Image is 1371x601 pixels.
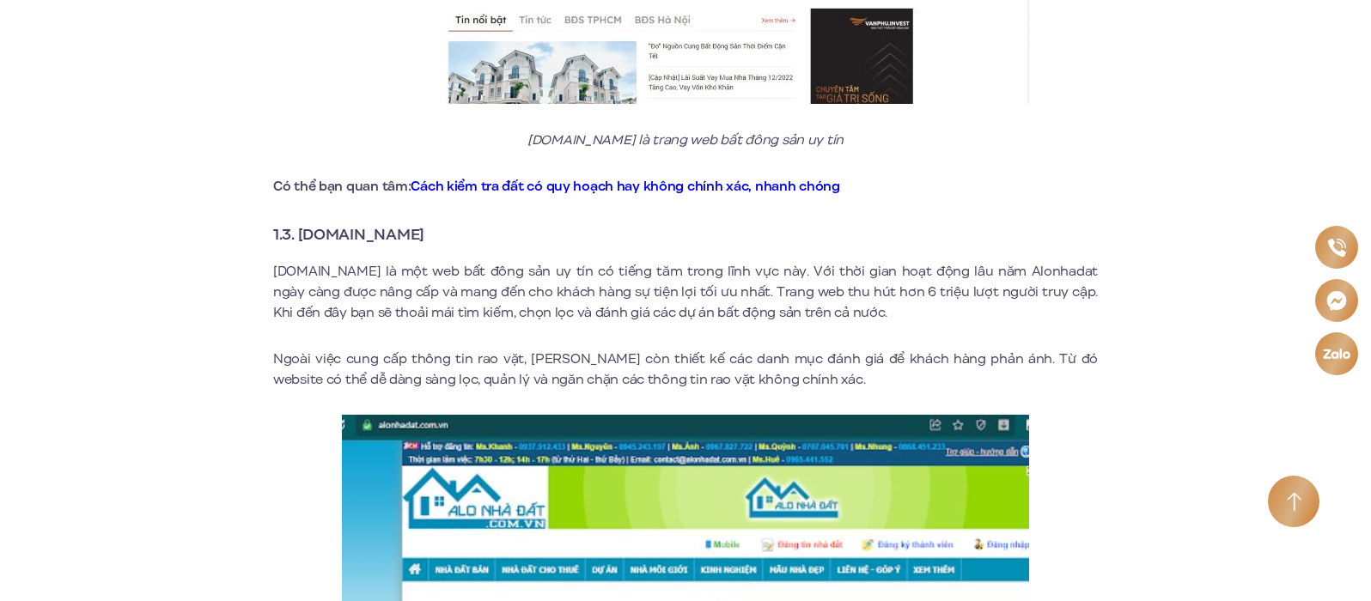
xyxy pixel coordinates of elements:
[1287,492,1301,512] img: Arrow icon
[273,349,1098,390] p: Ngoài việc cung cấp thông tin rao vặt, [PERSON_NAME] còn thiết kế các danh mục đánh giá để khách ...
[527,131,844,149] em: [DOMAIN_NAME] là trang web bất đông sản uy tín
[273,177,840,196] strong: Có thể bạn quan tâm:
[1326,290,1347,311] img: Messenger icon
[1327,239,1345,257] img: Phone icon
[273,223,424,246] strong: 1.3. [DOMAIN_NAME]
[273,261,1098,323] p: [DOMAIN_NAME] là một web bất đông sản uy tín có tiếng tăm trong lĩnh vực này. Với thời gian hoạt ...
[411,177,839,196] a: Cách kiểm tra đất có quy hoạch hay không chính xác, nhanh chóng
[1322,349,1350,359] img: Zalo icon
